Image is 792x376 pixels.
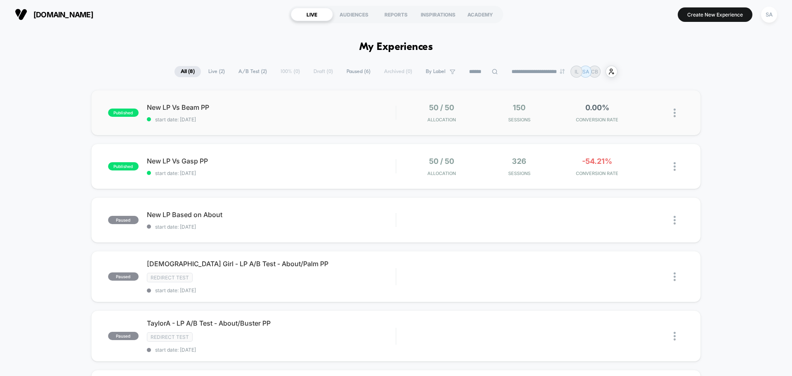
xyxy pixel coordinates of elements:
img: close [674,272,676,281]
span: published [108,109,139,117]
img: end [560,69,565,74]
span: 50 / 50 [429,157,454,166]
img: close [674,332,676,341]
span: CONVERSION RATE [560,117,634,123]
div: Current time [286,212,305,221]
div: REPORTS [375,8,417,21]
img: Visually logo [15,8,27,21]
p: IL [575,69,579,75]
img: close [674,109,676,117]
span: By Label [426,69,445,75]
span: CONVERSION RATE [560,170,634,176]
div: LIVE [291,8,333,21]
span: New LP Vs Gasp PP [147,157,396,165]
span: A/B Test ( 2 ) [232,66,273,77]
button: SA [759,6,780,23]
button: Play, NEW DEMO 2025-VEED.mp4 [192,104,212,124]
button: Play, NEW DEMO 2025-VEED.mp4 [4,210,17,223]
span: paused [108,272,139,281]
div: Duration [306,212,328,221]
h1: My Experiences [359,41,433,53]
div: AUDIENCES [333,8,375,21]
span: Allocation [427,170,456,176]
span: start date: [DATE] [147,224,396,230]
span: published [108,162,139,170]
span: start date: [DATE] [147,287,396,293]
img: close [674,216,676,225]
span: start date: [DATE] [147,347,396,353]
span: [DEMOGRAPHIC_DATA] Girl - LP A/B Test - About/Palm PP [147,260,396,268]
input: Seek [6,199,399,207]
img: close [674,162,676,171]
span: Redirect Test [147,273,193,282]
button: Create New Experience [678,7,752,22]
span: 326 [512,157,526,166]
span: start date: [DATE] [147,116,396,123]
p: CB [591,69,598,75]
span: New LP Vs Beam PP [147,103,396,111]
span: Sessions [483,170,556,176]
span: Sessions [483,117,556,123]
div: ACADEMY [459,8,501,21]
span: TaylorA - LP A/B Test - About/Buster PP [147,319,396,327]
div: INSPIRATIONS [417,8,459,21]
span: 150 [513,103,526,112]
div: SA [761,7,777,23]
span: paused [108,332,139,340]
p: SA [582,69,589,75]
span: Paused ( 6 ) [340,66,377,77]
span: New LP Based on About [147,210,396,219]
span: start date: [DATE] [147,170,396,176]
span: -54.21% [582,157,612,166]
span: 50 / 50 [429,103,454,112]
span: [DOMAIN_NAME] [33,10,93,19]
button: [DOMAIN_NAME] [12,8,96,21]
span: 0.00% [585,103,609,112]
span: Redirect Test [147,332,193,342]
span: Allocation [427,117,456,123]
span: All ( 8 ) [174,66,201,77]
span: paused [108,216,139,224]
span: Live ( 2 ) [202,66,231,77]
input: Volume [344,213,369,221]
